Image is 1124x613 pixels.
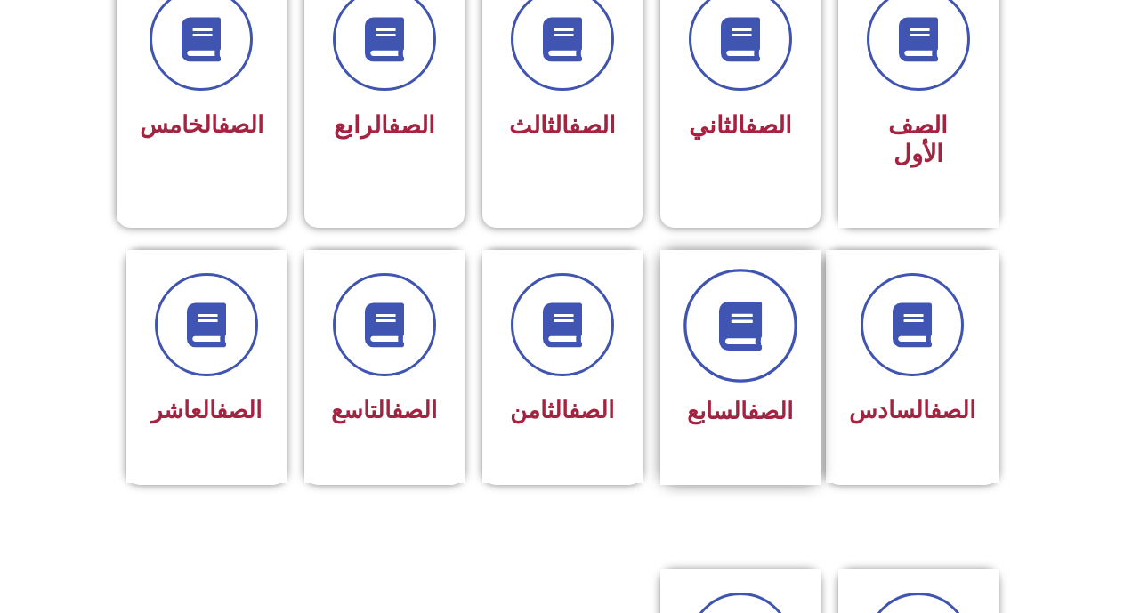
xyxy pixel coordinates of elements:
[849,397,975,423] span: السادس
[334,111,435,140] span: الرابع
[930,397,975,423] a: الصف
[510,397,614,423] span: الثامن
[218,111,263,138] a: الصف
[388,111,435,140] a: الصف
[216,397,262,423] a: الصف
[509,111,616,140] span: الثالث
[392,397,437,423] a: الصف
[745,111,792,140] a: الصف
[151,397,262,423] span: العاشر
[888,111,948,168] span: الصف الأول
[140,111,263,138] span: الخامس
[331,397,437,423] span: التاسع
[569,397,614,423] a: الصف
[687,398,793,424] span: السابع
[689,111,792,140] span: الثاني
[748,398,793,424] a: الصف
[569,111,616,140] a: الصف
